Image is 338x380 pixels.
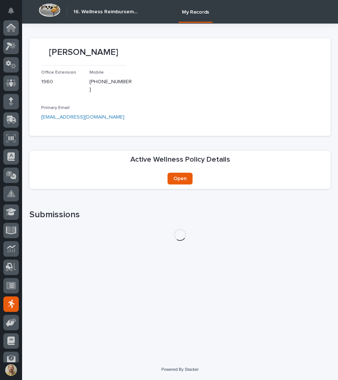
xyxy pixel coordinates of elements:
[41,47,126,58] p: [PERSON_NAME]
[161,367,198,372] a: Powered By Stacker
[41,70,76,75] span: Office Extension
[89,70,104,75] span: Mobile
[9,7,19,19] div: Notifications
[73,9,140,15] h2: 16. Wellness Reimbursement
[173,176,187,181] span: Open
[3,362,19,378] button: users-avatar
[41,78,84,86] p: 1960
[3,3,19,18] button: Notifications
[89,79,132,92] a: [PHONE_NUMBER]
[39,3,60,17] img: Workspace Logo
[130,155,230,164] h2: Active Wellness Policy Details
[41,106,70,110] span: Primary Email
[29,210,331,220] h1: Submissions
[168,173,193,184] a: Open
[41,115,124,120] a: [EMAIL_ADDRESS][DOMAIN_NAME]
